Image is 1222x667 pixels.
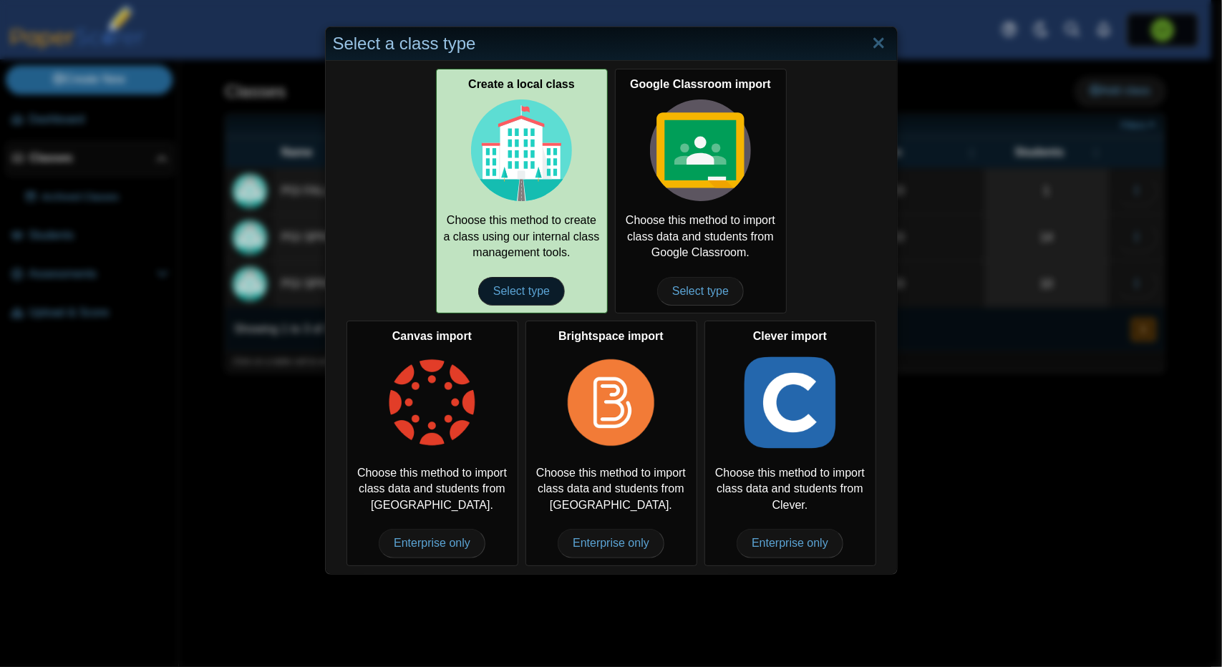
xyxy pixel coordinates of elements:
b: Canvas import [392,330,472,342]
span: Select type [478,277,565,306]
span: Enterprise only [737,529,843,558]
a: Close [868,31,890,56]
a: Google Classroom import Choose this method to import class data and students from Google Classroo... [615,69,787,313]
span: Enterprise only [379,529,485,558]
div: Choose this method to import class data and students from Clever. [704,321,876,565]
div: Select a class type [326,27,897,61]
img: class-type-local.svg [471,99,573,201]
a: Create a local class Choose this method to create a class using our internal class management too... [436,69,608,313]
span: Enterprise only [558,529,664,558]
img: class-type-canvas.png [382,352,483,454]
b: Clever import [753,330,827,342]
b: Create a local class [468,78,575,90]
img: class-type-google-classroom.svg [650,99,752,201]
div: Choose this method to import class data and students from [GEOGRAPHIC_DATA]. [525,321,697,565]
div: Choose this method to create a class using our internal class management tools. [436,69,608,313]
div: Choose this method to import class data and students from [GEOGRAPHIC_DATA]. [346,321,518,565]
span: Select type [657,277,744,306]
b: Google Classroom import [630,78,770,90]
img: class-type-brightspace.png [561,352,662,454]
div: Choose this method to import class data and students from Google Classroom. [615,69,787,313]
img: class-type-clever.png [739,352,841,454]
b: Brightspace import [558,330,664,342]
